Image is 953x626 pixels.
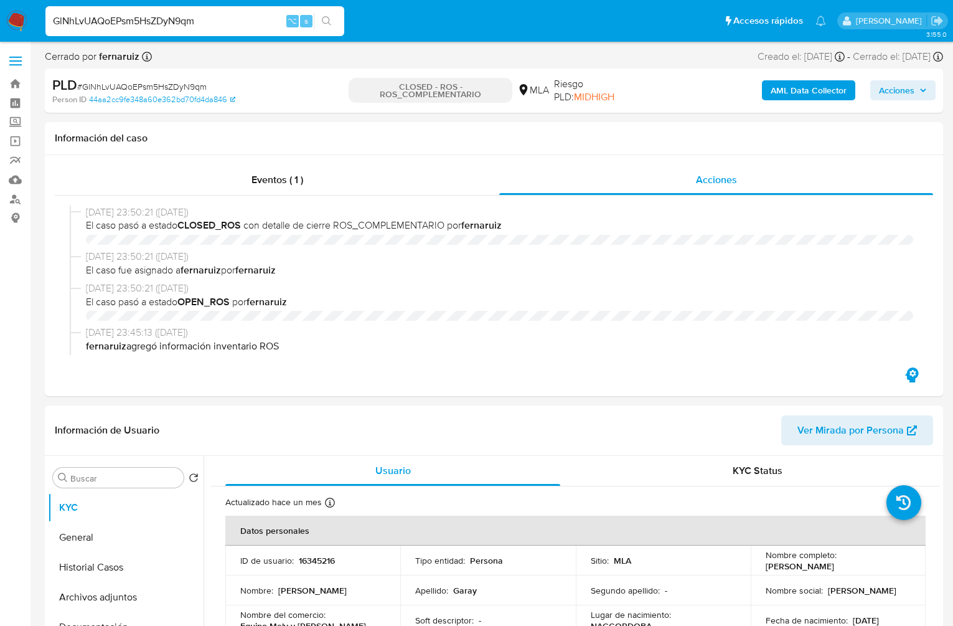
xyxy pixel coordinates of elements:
[55,132,933,145] h1: Información del caso
[58,473,68,483] button: Buscar
[48,523,204,552] button: General
[177,295,230,309] b: OPEN_ROS
[240,585,273,596] p: Nombre :
[240,609,326,620] p: Nombre del comercio :
[856,15,926,27] p: jessica.fukman@mercadolibre.com
[766,585,823,596] p: Nombre social :
[461,218,502,232] b: fernaruiz
[240,555,294,566] p: ID de usuario :
[591,555,609,566] p: Sitio :
[762,80,855,100] button: AML Data Collector
[517,83,549,97] div: MLA
[86,206,913,219] span: [DATE] 23:50:21 ([DATE])
[696,173,737,187] span: Acciones
[733,14,803,27] span: Accesos rápidos
[853,615,879,626] p: [DATE]
[847,50,850,64] span: -
[251,173,303,187] span: Eventos ( 1 )
[415,615,474,626] p: Soft descriptor :
[52,75,77,95] b: PLD
[931,14,944,27] a: Salir
[375,463,411,478] span: Usuario
[591,609,671,620] p: Lugar de nacimiento :
[304,15,308,27] span: s
[48,582,204,612] button: Archivos adjuntos
[853,50,943,64] div: Cerrado el: [DATE]
[246,295,287,309] b: fernaruiz
[52,94,87,105] b: Person ID
[181,263,221,277] b: fernaruiz
[48,493,204,523] button: KYC
[299,555,335,566] p: 16345216
[86,250,913,263] span: [DATE] 23:50:21 ([DATE])
[797,415,904,445] span: Ver Mirada por Persona
[86,339,913,353] p: agregó información inventario ROS
[177,218,241,232] b: CLOSED_ROS
[614,555,631,566] p: MLA
[314,12,339,30] button: search-icon
[86,295,913,309] span: El caso pasó a estado por
[48,552,204,582] button: Historial Casos
[189,473,199,486] button: Volver al orden por defecto
[349,78,513,103] p: CLOSED - ROS - ROS_COMPLEMENTARIO
[89,94,235,105] a: 44aa2cc9fe348a60e362bd70fd4da846
[415,555,465,566] p: Tipo entidad :
[828,585,896,596] p: [PERSON_NAME]
[479,615,481,626] p: -
[225,496,322,508] p: Actualizado hace un mes
[766,561,834,572] p: [PERSON_NAME]
[453,585,477,596] p: Garay
[733,463,782,478] span: KYC Status
[45,50,139,64] span: Cerrado por
[781,415,933,445] button: Ver Mirada por Persona
[70,473,179,484] input: Buscar
[86,339,126,353] b: fernaruiz
[591,585,660,596] p: Segundo apellido :
[665,585,667,596] p: -
[554,77,639,104] span: Riesgo PLD:
[758,50,845,64] div: Creado el: [DATE]
[86,326,913,339] span: [DATE] 23:45:13 ([DATE])
[470,555,503,566] p: Persona
[86,263,913,277] span: El caso fue asignado a por
[771,80,847,100] b: AML Data Collector
[45,13,344,29] input: Buscar usuario o caso...
[235,263,276,277] b: fernaruiz
[225,516,926,546] th: Datos personales
[574,90,614,104] span: MIDHIGH
[86,219,913,232] span: El caso pasó a estado con detalle de cierre ROS_COMPLEMENTARIO por
[815,16,826,26] a: Notificaciones
[86,282,913,295] span: [DATE] 23:50:21 ([DATE])
[879,80,914,100] span: Acciones
[55,424,159,437] h1: Información de Usuario
[288,15,297,27] span: ⌥
[96,49,139,64] b: fernaruiz
[766,549,837,561] p: Nombre completo :
[870,80,936,100] button: Acciones
[415,585,448,596] p: Apellido :
[278,585,347,596] p: [PERSON_NAME]
[766,615,848,626] p: Fecha de nacimiento :
[77,80,207,93] span: # GlNhLvUAQoEPsm5HsZDyN9qm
